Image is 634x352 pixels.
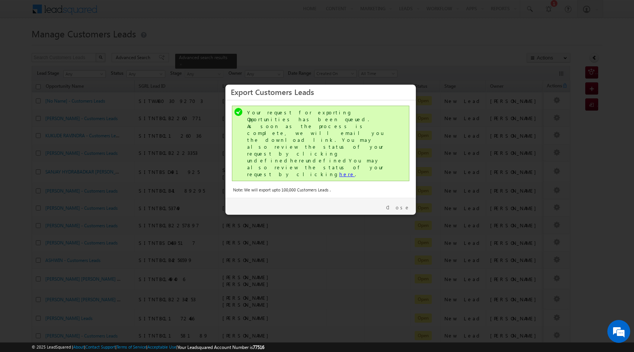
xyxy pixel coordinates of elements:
em: Start Chat [104,235,138,245]
img: d_60004797649_company_0_60004797649 [13,40,32,50]
h3: Export Customers Leads [231,85,410,98]
a: Close [386,204,410,211]
div: Note: We will export upto 100,000 Customers Leads . [233,186,408,193]
span: 77516 [253,344,264,350]
span: Your Leadsquared Account Number is [177,344,264,350]
textarea: Type your message and hit 'Enter' [10,71,139,228]
a: Acceptable Use [147,344,176,349]
a: here [339,171,355,177]
a: Contact Support [85,344,115,349]
a: About [73,344,84,349]
div: Minimize live chat window [125,4,143,22]
a: Terms of Service [117,344,146,349]
span: © 2025 LeadSquared | | | | | [32,344,264,351]
div: Your request for exporting Opportunities has been queued. As soon as the process is complete, we ... [247,109,396,178]
div: Chat with us now [40,40,128,50]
